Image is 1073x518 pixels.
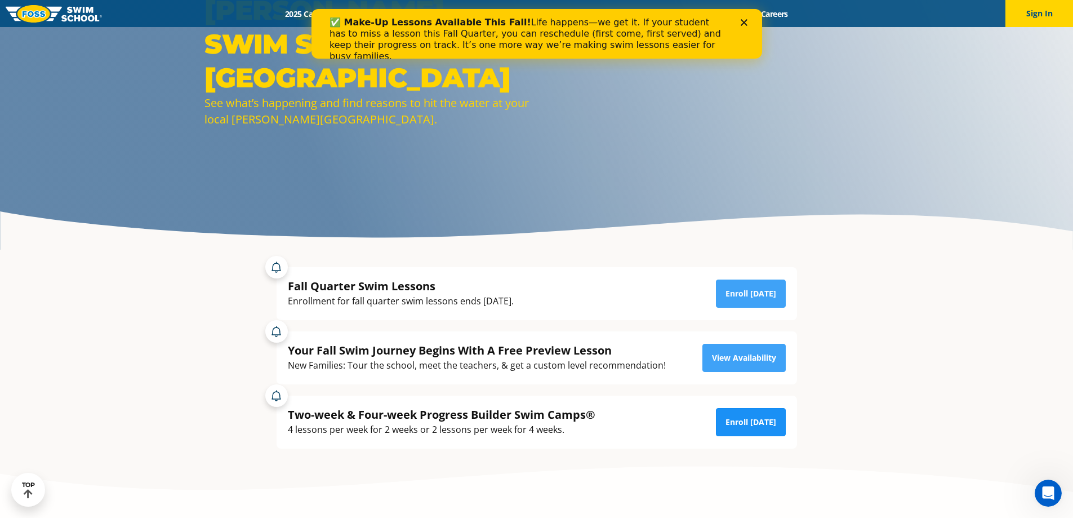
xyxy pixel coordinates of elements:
div: Two-week & Four-week Progress Builder Swim Camps® [288,407,595,422]
b: ✅ Make-Up Lessons Available This Fall! [18,8,220,19]
a: About [PERSON_NAME] [492,8,596,19]
a: 2025 Calendar [275,8,346,19]
a: Blog [715,8,751,19]
a: Schools [346,8,393,19]
a: Swim Like [PERSON_NAME] [596,8,716,19]
div: Close [429,10,440,17]
a: Careers [751,8,798,19]
iframe: Intercom live chat banner [311,9,762,59]
div: Life happens—we get it. If your student has to miss a lesson this Fall Quarter, you can reschedul... [18,8,415,53]
div: Fall Quarter Swim Lessons [288,278,514,294]
a: Enroll [DATE] [716,408,786,436]
a: Enroll [DATE] [716,280,786,308]
a: View Availability [702,344,786,372]
div: Your Fall Swim Journey Begins With A Free Preview Lesson [288,343,666,358]
div: New Families: Tour the school, meet the teachers, & get a custom level recommendation! [288,358,666,373]
iframe: Intercom live chat [1035,480,1062,507]
div: 4 lessons per week for 2 weeks or 2 lessons per week for 4 weeks. [288,422,595,437]
img: FOSS Swim School Logo [6,5,102,23]
a: Swim Path® Program [393,8,492,19]
div: Enrollment for fall quarter swim lessons ends [DATE]. [288,294,514,309]
div: See what’s happening and find reasons to hit the water at your local [PERSON_NAME][GEOGRAPHIC_DATA]. [204,95,531,127]
div: TOP [22,481,35,499]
